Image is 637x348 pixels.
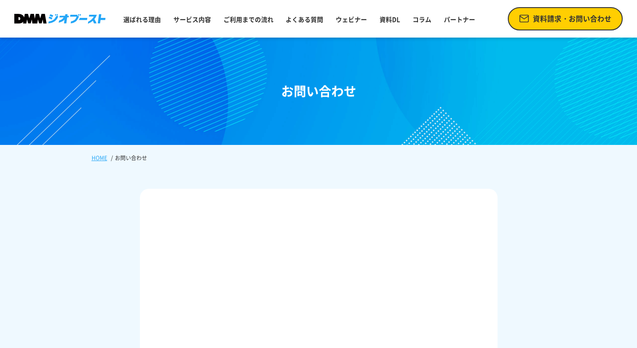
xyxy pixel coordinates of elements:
a: コラム [409,11,435,27]
span: 資料請求・お問い合わせ [533,13,612,24]
li: お問い合わせ [109,154,149,162]
h1: お問い合わせ [281,82,356,101]
a: 選ばれる理由 [120,11,165,27]
a: サービス内容 [170,11,215,27]
a: HOME [92,154,107,162]
a: ご利用までの流れ [220,11,277,27]
img: DMMジオブースト [14,14,105,24]
a: よくある質問 [282,11,327,27]
a: 資料DL [376,11,404,27]
a: ウェビナー [332,11,371,27]
a: パートナー [440,11,479,27]
a: 資料請求・お問い合わせ [508,7,623,30]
